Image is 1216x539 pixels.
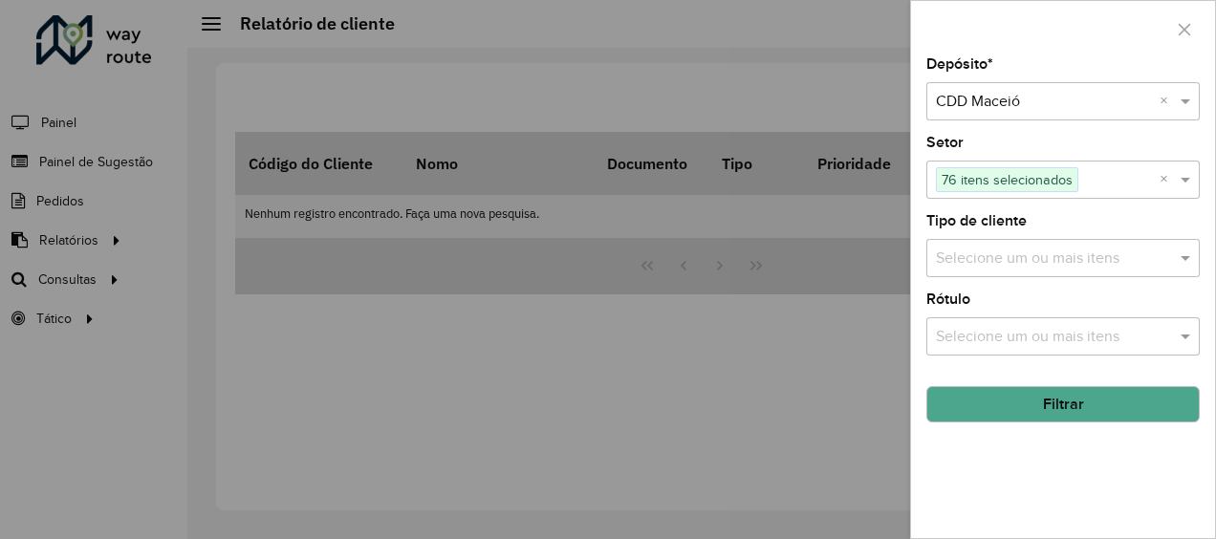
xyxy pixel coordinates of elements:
[926,291,970,307] font: Rótulo
[926,386,1200,422] button: Filtrar
[926,55,988,72] font: Depósito
[1160,168,1176,191] span: Clear all
[926,212,1027,228] font: Tipo de cliente
[926,134,964,150] font: Setor
[1160,90,1176,113] span: Clear all
[937,168,1077,191] span: 76 itens selecionados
